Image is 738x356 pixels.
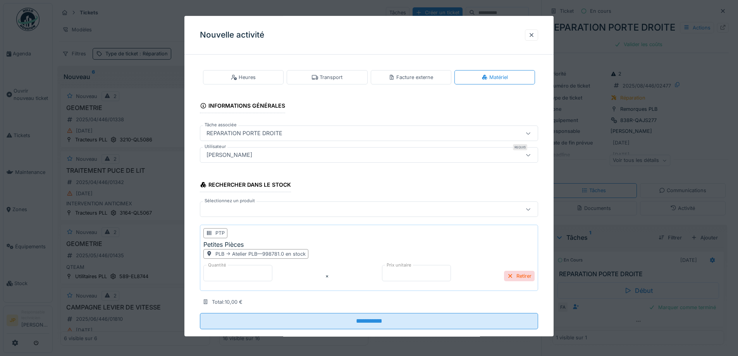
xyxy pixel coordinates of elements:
[312,74,342,81] div: Transport
[212,298,243,306] div: Total : 10,00 €
[203,129,286,138] div: REPARATION PORTE DROITE
[203,240,244,249] div: Petites Pièces
[389,74,433,81] div: Facture externe
[513,144,527,151] div: Requis
[215,230,225,237] div: PTP
[504,271,535,282] div: Retirer
[203,198,256,205] label: Sélectionnez un produit
[200,100,285,114] div: Informations générales
[206,262,228,268] label: Quantité
[200,179,291,193] div: Rechercher dans le stock
[203,151,255,160] div: [PERSON_NAME]
[231,74,256,81] div: Heures
[325,273,329,280] div: ×
[200,30,264,40] h3: Nouvelle activité
[482,74,508,81] div: Matériel
[385,262,413,268] label: Prix unitaire
[215,250,306,258] div: PLB -> Atelier PLB — 998781.0 en stock
[203,144,227,150] label: Utilisateur
[203,122,238,129] label: Tâche associée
